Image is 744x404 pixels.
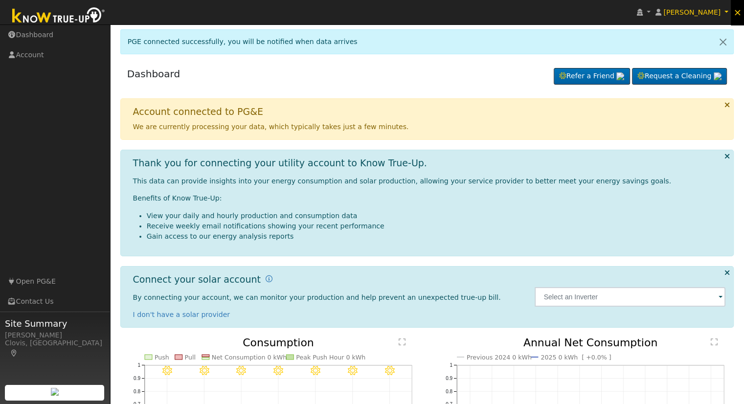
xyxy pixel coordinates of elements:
text: Previous 2024 0 kWh [467,354,532,361]
i: 8/27 - Clear [385,366,395,376]
text: 0.9 [134,376,140,381]
text:  [711,338,718,346]
div: Clovis, [GEOGRAPHIC_DATA] [5,338,105,359]
i: 8/22 - Clear [199,366,209,376]
text: Pull [184,354,195,361]
img: retrieve [51,388,59,396]
a: Refer a Friend [554,68,630,85]
a: Close [713,30,733,54]
span: Site Summary [5,317,105,330]
text: Annual Net Consumption [523,337,658,349]
text: Peak Push Hour 0 kWh [296,354,365,361]
span: × [733,6,742,18]
text: 0.9 [446,376,452,381]
h1: Connect your solar account [133,274,261,285]
text:  [399,338,406,346]
span: We are currently processing your data, which typically takes just a few minutes. [133,123,409,131]
a: I don't have a solar provider [133,311,230,318]
text: 1 [137,362,140,368]
span: This data can provide insights into your energy consumption and solar production, allowing your s... [133,177,671,185]
text: Consumption [243,337,314,349]
h1: Thank you for connecting your utility account to Know True-Up. [133,157,427,169]
img: Know True-Up [7,5,110,27]
span: By connecting your account, we can monitor your production and help prevent an unexpected true-up... [133,293,501,301]
text: Push [155,354,169,361]
img: retrieve [714,72,721,80]
a: Dashboard [127,68,180,80]
p: Benefits of Know True-Up: [133,193,726,203]
i: 8/24 - Clear [273,366,283,376]
li: Receive weekly email notifications showing your recent performance [147,221,726,231]
text: 1 [450,362,452,368]
i: 8/21 - MostlyClear [162,366,172,376]
i: 8/26 - Clear [348,366,358,376]
i: 8/23 - Clear [236,366,246,376]
h1: Account connected to PG&E [133,106,263,117]
span: [PERSON_NAME] [663,8,721,16]
input: Select an Inverter [535,287,725,307]
text: 0.8 [134,389,140,394]
text: 2025 0 kWh [ +0.0% ] [541,354,611,361]
i: 8/25 - Clear [311,366,320,376]
text: 0.8 [446,389,452,394]
div: [PERSON_NAME] [5,330,105,340]
img: retrieve [616,72,624,80]
div: PGE connected successfully, you will be notified when data arrives [120,29,734,54]
li: View your daily and hourly production and consumption data [147,211,726,221]
a: Map [10,349,19,357]
text: Net Consumption 0 kWh [212,354,287,361]
a: Request a Cleaning [632,68,727,85]
li: Gain access to our energy analysis reports [147,231,726,242]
